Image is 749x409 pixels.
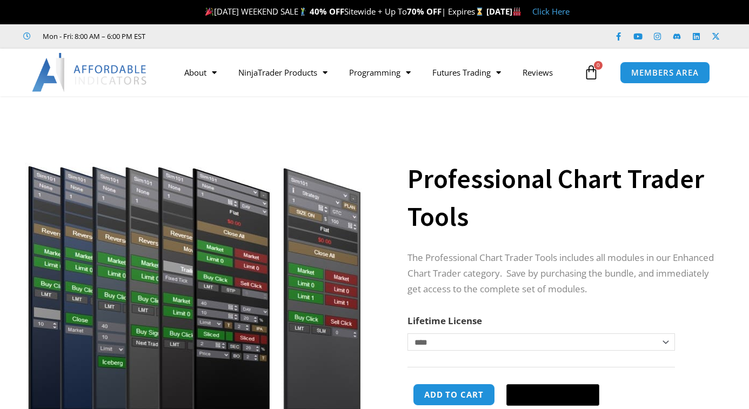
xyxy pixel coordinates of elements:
a: Reviews [512,60,564,85]
iframe: Customer reviews powered by Trustpilot [160,31,323,42]
img: LogoAI | Affordable Indicators – NinjaTrader [32,53,148,92]
span: Mon - Fri: 8:00 AM – 6:00 PM EST [40,30,145,43]
span: 0 [594,61,603,70]
strong: 40% OFF [310,6,344,17]
nav: Menu [173,60,581,85]
span: MEMBERS AREA [631,69,699,77]
a: 0 [567,57,615,88]
button: Buy with GPay [506,384,599,406]
span: [DATE] WEEKEND SALE Sitewide + Up To | Expires [203,6,486,17]
strong: [DATE] [486,6,521,17]
a: MEMBERS AREA [620,62,710,84]
a: Click Here [532,6,570,17]
a: About [173,60,228,85]
p: The Professional Chart Trader Tools includes all modules in our Enhanced Chart Trader category. S... [407,250,722,297]
img: 🎉 [205,8,213,16]
label: Lifetime License [407,314,482,327]
a: Futures Trading [422,60,512,85]
h1: Professional Chart Trader Tools [407,160,722,236]
img: 🏌️‍♂️ [299,8,307,16]
a: Programming [338,60,422,85]
button: Add to cart [413,384,495,406]
a: NinjaTrader Products [228,60,338,85]
img: 🏭 [513,8,521,16]
img: ⌛ [476,8,484,16]
strong: 70% OFF [407,6,442,17]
